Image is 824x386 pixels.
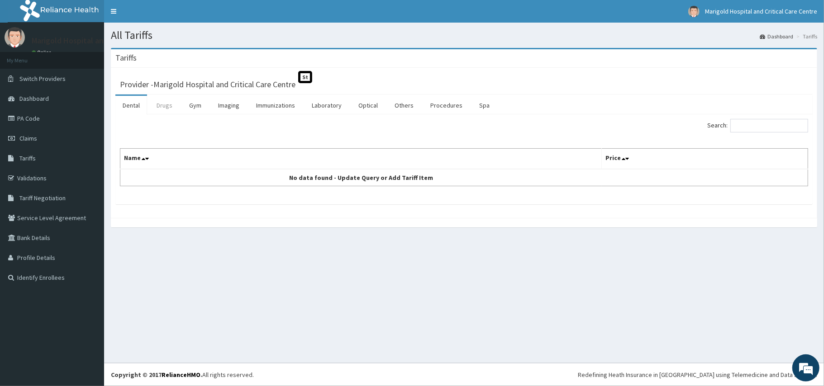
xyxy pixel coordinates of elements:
[602,149,808,169] th: Price
[149,96,180,115] a: Drugs
[19,94,49,103] span: Dashboard
[794,33,817,40] li: Tariffs
[120,149,602,169] th: Name
[115,96,147,115] a: Dental
[120,169,602,186] td: No data found - Update Query or Add Tariff Item
[351,96,385,115] a: Optical
[688,6,700,17] img: User Image
[423,96,470,115] a: Procedures
[111,29,817,41] h1: All Tariffs
[32,49,53,56] a: Online
[19,154,36,162] span: Tariffs
[387,96,421,115] a: Others
[162,371,200,379] a: RelianceHMO
[705,7,817,15] span: Marigold Hospital and Critical Care Centre
[104,363,824,386] footer: All rights reserved.
[730,119,808,132] input: Search:
[19,194,66,202] span: Tariff Negotiation
[19,134,37,142] span: Claims
[707,119,808,132] label: Search:
[115,54,137,62] h3: Tariffs
[578,370,817,379] div: Redefining Heath Insurance in [GEOGRAPHIC_DATA] using Telemedicine and Data Science!
[19,75,66,83] span: Switch Providers
[182,96,209,115] a: Gym
[305,96,349,115] a: Laboratory
[5,27,25,47] img: User Image
[298,71,312,83] span: St
[111,371,202,379] strong: Copyright © 2017 .
[760,33,793,40] a: Dashboard
[120,80,295,89] h3: Provider - Marigold Hospital and Critical Care Centre
[249,96,302,115] a: Immunizations
[211,96,247,115] a: Imaging
[472,96,497,115] a: Spa
[32,37,179,45] p: Marigold Hospital and Critical Care Centre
